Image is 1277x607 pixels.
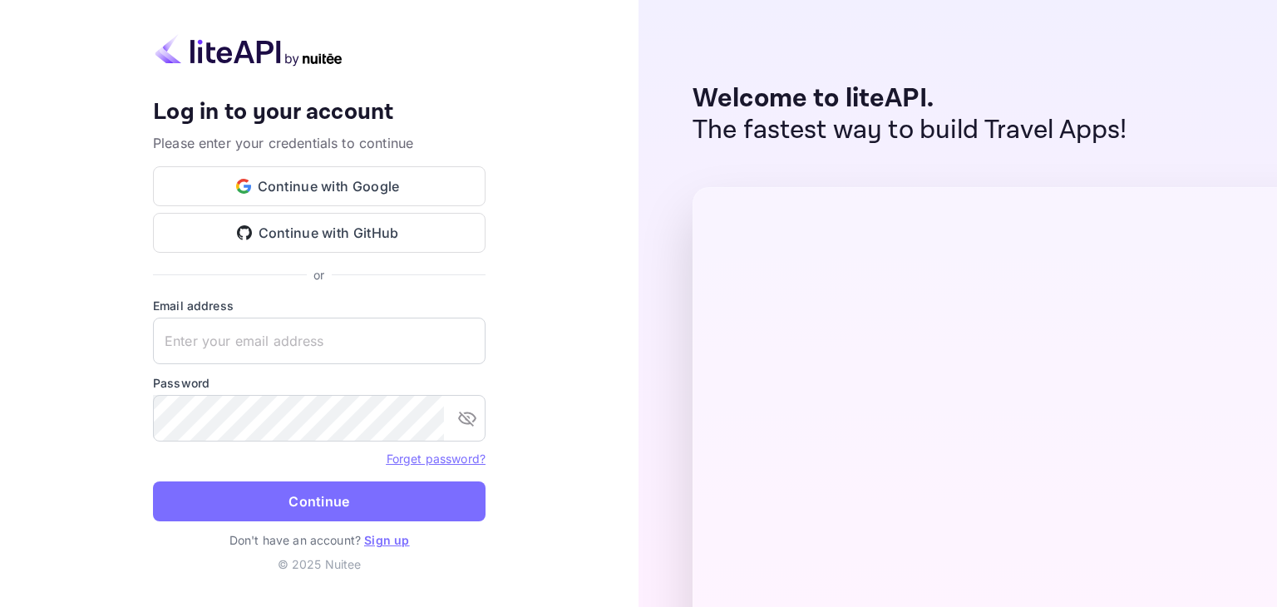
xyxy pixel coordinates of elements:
[387,452,486,466] a: Forget password?
[153,166,486,206] button: Continue with Google
[387,450,486,466] a: Forget password?
[153,555,486,573] p: © 2025 Nuitee
[153,374,486,392] label: Password
[153,481,486,521] button: Continue
[153,213,486,253] button: Continue with GitHub
[451,402,484,435] button: toggle password visibility
[454,331,474,351] keeper-lock: Open Keeper Popup
[153,318,486,364] input: Enter your email address
[153,297,486,314] label: Email address
[364,533,409,547] a: Sign up
[153,531,486,549] p: Don't have an account?
[693,115,1127,146] p: The fastest way to build Travel Apps!
[153,133,486,153] p: Please enter your credentials to continue
[153,98,486,127] h4: Log in to your account
[313,266,324,284] p: or
[693,83,1127,115] p: Welcome to liteAPI.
